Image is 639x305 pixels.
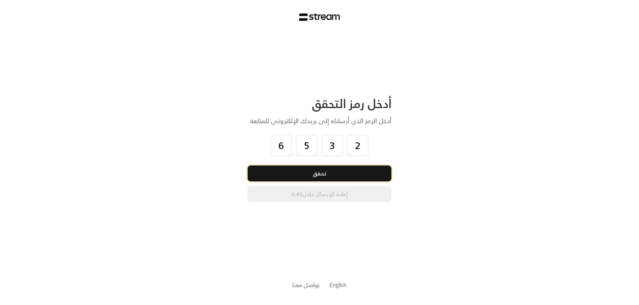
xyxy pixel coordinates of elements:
[292,280,320,290] a: تواصل معنا
[248,116,391,126] div: أدخل الرمز الذي أرسلناه إلى بريدك الإلكتروني للمتابعة
[329,277,347,292] a: English
[299,13,340,21] img: Stream Logo
[292,281,320,289] button: تواصل معنا
[248,165,391,181] button: تحقق
[248,96,391,111] div: أدخل رمز التحقق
